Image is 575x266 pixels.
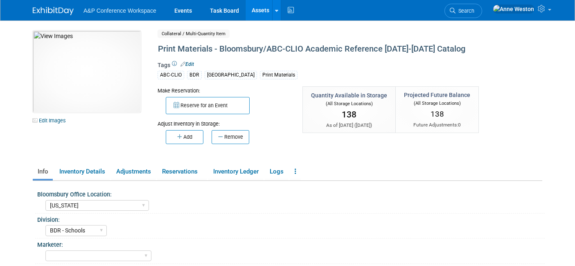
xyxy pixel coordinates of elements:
div: ABC-CLIO [158,71,184,79]
a: Edit Images [33,115,69,126]
div: Projected Future Balance [404,91,470,99]
span: A&P Conference Workspace [83,7,156,14]
div: Tags [158,61,493,85]
div: Marketer: [37,239,545,249]
a: Inventory Details [54,165,110,179]
a: Logs [265,165,288,179]
span: 138 [342,110,356,119]
div: Bloomsbury Office Location: [37,188,545,198]
a: Inventory Ledger [208,165,263,179]
img: Anne Weston [493,5,534,14]
img: View Images [33,31,141,113]
img: ExhibitDay [33,7,74,15]
div: Future Adjustments: [404,122,470,128]
div: [GEOGRAPHIC_DATA] [205,71,257,79]
span: [DATE] [356,122,370,128]
span: 138 [431,109,444,119]
span: Search [455,8,474,14]
button: Reserve for an Event [166,97,250,114]
a: Search [444,4,482,18]
button: Add [166,130,203,144]
div: Print Materials [260,71,298,79]
span: Collateral / Multi-Quantity Item [158,29,230,38]
a: Reservations [157,165,207,179]
div: As of [DATE] ( ) [311,122,387,129]
a: Adjustments [111,165,156,179]
div: Print Materials - Bloomsbury/ABC-CLIO Academic Reference [DATE]-[DATE] Catalog [155,42,493,56]
a: Info [33,165,53,179]
div: Make Reservation: [158,86,290,95]
div: Adjust Inventory in Storage: [158,114,290,128]
a: Edit [180,61,194,67]
button: Remove [212,130,249,144]
div: Quantity Available in Storage [311,91,387,99]
div: BDR [187,71,202,79]
div: (All Storage Locations) [311,99,387,107]
div: (All Storage Locations) [404,99,470,107]
div: Division: [37,214,545,224]
span: 0 [458,122,461,128]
